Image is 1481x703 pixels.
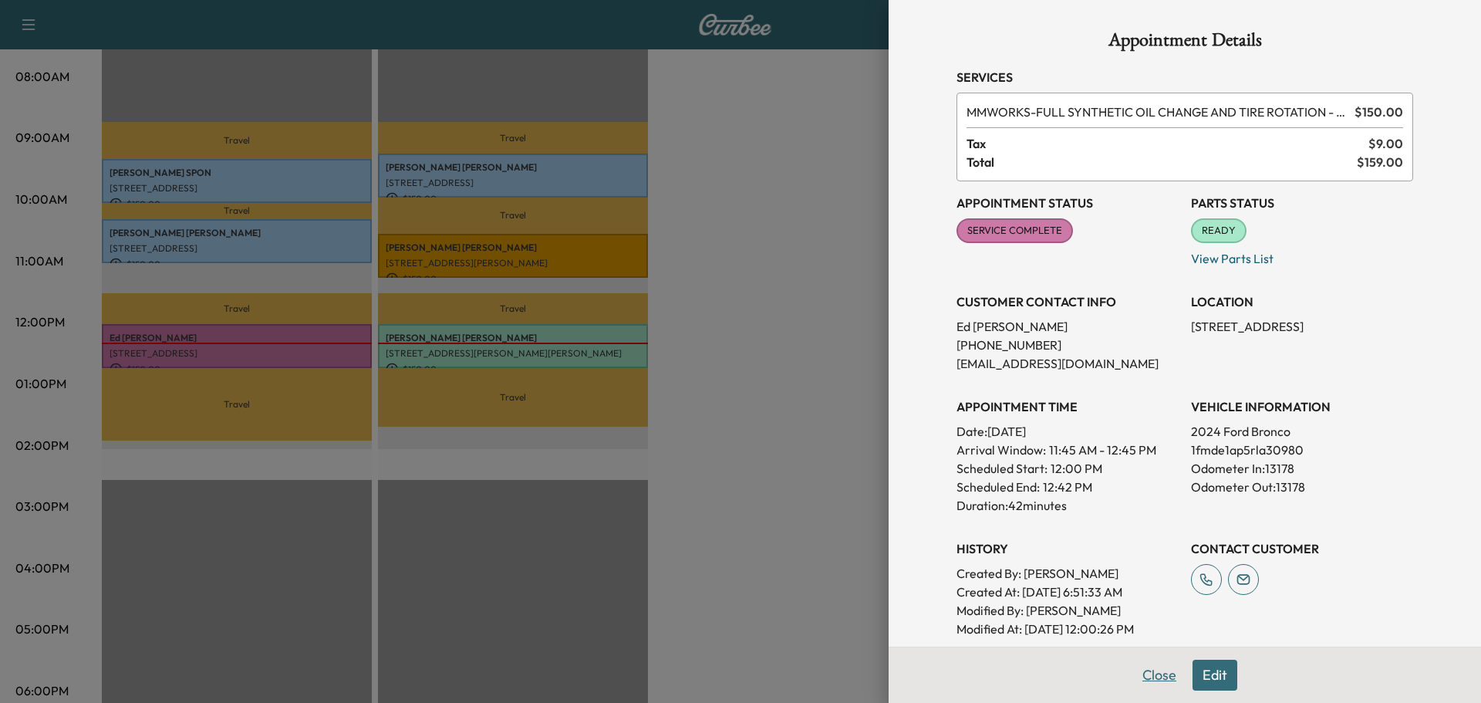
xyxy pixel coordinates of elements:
[1191,422,1413,441] p: 2024 Ford Bronco
[956,564,1179,583] p: Created By : [PERSON_NAME]
[956,68,1413,86] h3: Services
[956,422,1179,441] p: Date: [DATE]
[1191,292,1413,311] h3: LOCATION
[956,459,1047,478] p: Scheduled Start:
[956,194,1179,212] h3: Appointment Status
[956,441,1179,459] p: Arrival Window:
[1191,539,1413,558] h3: CONTACT CUSTOMER
[956,583,1179,601] p: Created At : [DATE] 6:51:33 AM
[956,601,1179,620] p: Modified By : [PERSON_NAME]
[956,397,1179,416] h3: APPOINTMENT TIME
[956,336,1179,354] p: [PHONE_NUMBER]
[1049,441,1156,459] span: 11:45 AM - 12:45 PM
[1354,103,1403,121] span: $ 150.00
[1191,397,1413,416] h3: VEHICLE INFORMATION
[1051,459,1102,478] p: 12:00 PM
[1191,194,1413,212] h3: Parts Status
[956,496,1179,515] p: Duration: 42 minutes
[1191,243,1413,268] p: View Parts List
[1043,478,1092,496] p: 12:42 PM
[1357,153,1403,171] span: $ 159.00
[956,478,1040,496] p: Scheduled End:
[1193,223,1245,238] span: READY
[967,153,1357,171] span: Total
[956,539,1179,558] h3: History
[958,223,1071,238] span: SERVICE COMPLETE
[1193,660,1237,691] button: Edit
[1191,478,1413,496] p: Odometer Out: 13178
[1191,317,1413,336] p: [STREET_ADDRESS]
[967,103,1348,121] span: FULL SYNTHETIC OIL CHANGE AND TIRE ROTATION - WORKS PACKAGE
[956,620,1179,638] p: Modified At : [DATE] 12:00:26 PM
[1191,459,1413,478] p: Odometer In: 13178
[956,31,1413,56] h1: Appointment Details
[956,317,1179,336] p: Ed [PERSON_NAME]
[956,292,1179,311] h3: CUSTOMER CONTACT INFO
[967,134,1368,153] span: Tax
[1368,134,1403,153] span: $ 9.00
[1191,441,1413,459] p: 1fmde1ap5rla30980
[956,354,1179,373] p: [EMAIL_ADDRESS][DOMAIN_NAME]
[1132,660,1186,691] button: Close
